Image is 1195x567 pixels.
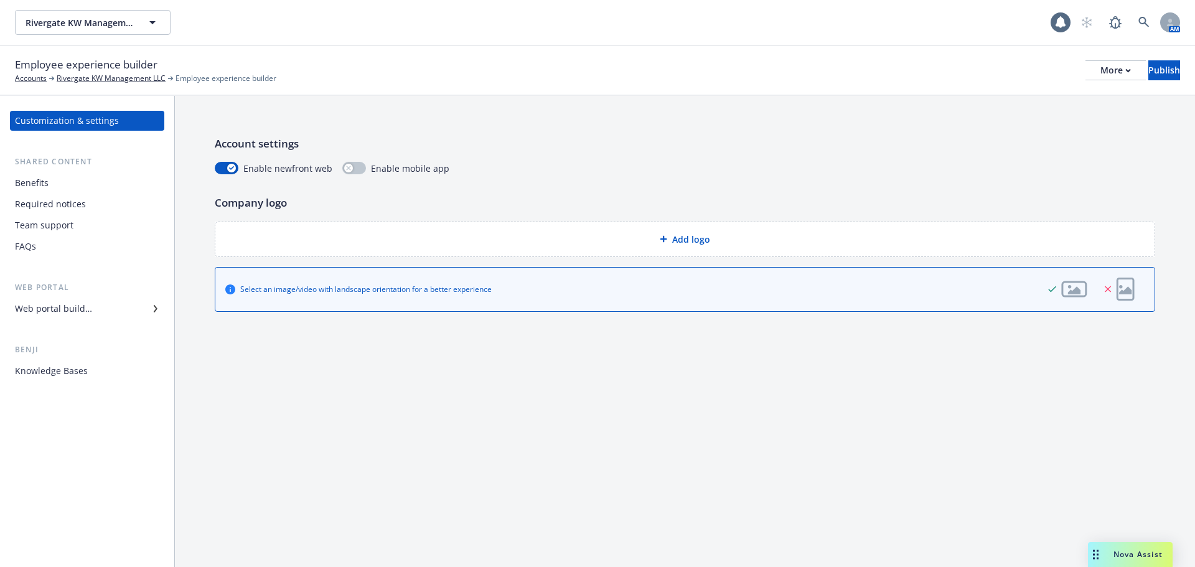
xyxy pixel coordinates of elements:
[243,162,332,175] span: Enable newfront web
[10,237,164,256] a: FAQs
[1148,61,1180,80] div: Publish
[10,344,164,356] div: Benji
[215,222,1155,257] div: Add logo
[1100,61,1131,80] div: More
[1148,60,1180,80] button: Publish
[215,195,1155,211] p: Company logo
[15,57,157,73] span: Employee experience builder
[10,156,164,168] div: Shared content
[10,194,164,214] a: Required notices
[15,173,49,193] div: Benefits
[10,215,164,235] a: Team support
[1088,542,1104,567] div: Drag to move
[1074,10,1099,35] a: Start snowing
[15,299,92,319] div: Web portal builder
[10,299,164,319] a: Web portal builder
[215,136,1155,152] p: Account settings
[10,361,164,381] a: Knowledge Bases
[371,162,449,175] span: Enable mobile app
[15,215,73,235] div: Team support
[10,111,164,131] a: Customization & settings
[1085,60,1146,80] button: More
[10,173,164,193] a: Benefits
[57,73,166,84] a: Rivergate KW Management LLC
[1132,10,1156,35] a: Search
[10,281,164,294] div: Web portal
[176,73,276,84] span: Employee experience builder
[15,10,171,35] button: Rivergate KW Management LLC
[15,111,119,131] div: Customization & settings
[15,194,86,214] div: Required notices
[15,73,47,84] a: Accounts
[240,284,492,294] div: Select an image/video with landscape orientation for a better experience
[15,361,88,381] div: Knowledge Bases
[672,233,710,246] span: Add logo
[26,16,133,29] span: Rivergate KW Management LLC
[15,237,36,256] div: FAQs
[1103,10,1128,35] a: Report a Bug
[1088,542,1173,567] button: Nova Assist
[1113,549,1163,560] span: Nova Assist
